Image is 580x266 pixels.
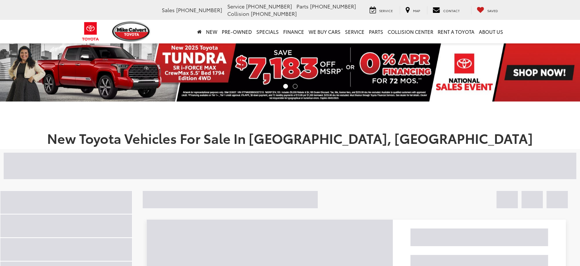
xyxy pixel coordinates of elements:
span: Map [413,8,420,13]
span: Sales [162,6,175,14]
a: WE BUY CARS [306,20,343,43]
img: Toyota [77,19,104,43]
a: Collision Center [385,20,435,43]
a: Rent a Toyota [435,20,477,43]
a: Pre-Owned [220,20,254,43]
span: Contact [443,8,460,13]
a: About Us [477,20,505,43]
span: Collision [227,10,249,17]
a: Parts [367,20,385,43]
a: Home [195,20,204,43]
span: Service [379,8,393,13]
img: Mike Calvert Toyota [112,21,151,42]
span: [PHONE_NUMBER] [251,10,297,17]
a: Finance [281,20,306,43]
span: Service [227,3,245,10]
a: Service [343,20,367,43]
a: Service [364,6,398,14]
a: Specials [254,20,281,43]
span: [PHONE_NUMBER] [246,3,292,10]
a: Map [400,6,426,14]
a: Contact [427,6,465,14]
span: [PHONE_NUMBER] [176,6,222,14]
a: New [204,20,220,43]
a: My Saved Vehicles [471,6,504,14]
span: Saved [487,8,498,13]
span: Parts [296,3,309,10]
span: [PHONE_NUMBER] [310,3,356,10]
